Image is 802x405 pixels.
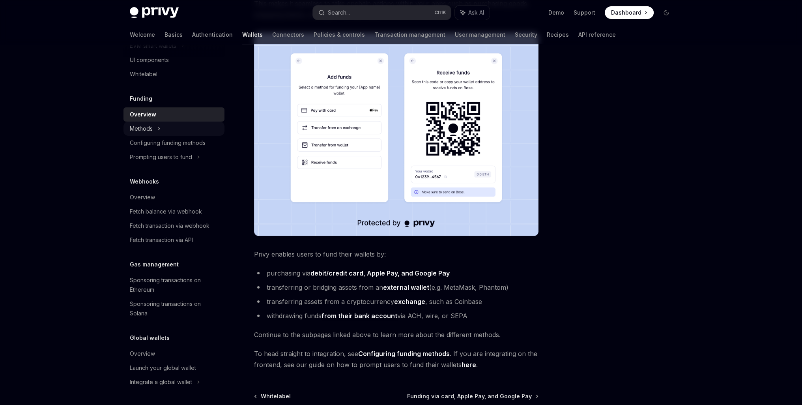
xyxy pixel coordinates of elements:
span: Dashboard [611,9,641,17]
a: Fetch transaction via API [123,233,224,247]
li: withdrawing funds via ACH, wire, or SEPA [254,310,538,321]
span: Privy enables users to fund their wallets by: [254,249,538,260]
span: Funding via card, Apple Pay, and Google Pay [407,392,532,400]
a: Sponsoring transactions on Ethereum [123,273,224,297]
img: images/Funding.png [254,33,538,236]
a: Support [574,9,595,17]
a: Whitelabel [255,392,291,400]
div: Overview [130,193,155,202]
a: Overview [123,107,224,122]
a: exchange [394,298,425,306]
a: Demo [548,9,564,17]
a: Security [515,25,537,44]
a: Authentication [192,25,233,44]
span: Continue to the subpages linked above to learn more about the different methods. [254,329,538,340]
div: Methods [130,124,153,133]
a: Overview [123,347,224,361]
span: Whitelabel [261,392,291,400]
a: Fetch transaction via webhook [123,219,224,233]
span: Ask AI [468,9,484,17]
span: Ctrl K [434,9,446,16]
div: UI components [130,55,169,65]
div: Sponsoring transactions on Ethereum [130,276,220,294]
a: Connectors [272,25,304,44]
div: Fetch balance via webhook [130,207,202,216]
div: Fetch transaction via webhook [130,221,209,231]
a: from their bank account [322,312,397,320]
a: Configuring funding methods [358,350,450,358]
a: API reference [578,25,616,44]
div: Overview [130,349,155,358]
a: Fetch balance via webhook [123,204,224,219]
span: To head straight to integration, see . If you are integrating on the frontend, see our guide on h... [254,348,538,370]
h5: Global wallets [130,333,170,343]
div: Fetch transaction via API [130,235,193,245]
a: external wallet [383,283,429,292]
div: Launch your global wallet [130,363,196,373]
div: Prompting users to fund [130,152,192,162]
div: Configuring funding methods [130,138,206,148]
div: Integrate a global wallet [130,377,192,387]
a: UI components [123,53,224,67]
a: Overview [123,190,224,204]
a: Wallets [242,25,263,44]
a: Configuring funding methods [123,136,224,150]
div: Sponsoring transactions on Solana [130,299,220,318]
button: Ask AI [455,6,490,20]
a: Dashboard [605,6,654,19]
button: Search...CtrlK [313,6,451,20]
h5: Funding [130,94,152,103]
div: Overview [130,110,156,119]
a: Recipes [547,25,569,44]
strong: exchange [394,298,425,306]
div: Search... [328,8,350,17]
a: Basics [165,25,183,44]
h5: Gas management [130,260,179,269]
a: Sponsoring transactions on Solana [123,297,224,321]
li: purchasing via [254,268,538,279]
a: debit/credit card, Apple Pay, and Google Pay [310,269,450,277]
a: Transaction management [374,25,445,44]
li: transferring or bridging assets from an (e.g. MetaMask, Phantom) [254,282,538,293]
a: Policies & controls [314,25,365,44]
div: Whitelabel [130,69,157,79]
li: transferring assets from a cryptocurrency , such as Coinbase [254,296,538,307]
a: Welcome [130,25,155,44]
a: User management [455,25,505,44]
button: Toggle dark mode [660,6,673,19]
img: dark logo [130,7,179,18]
a: Whitelabel [123,67,224,81]
h5: Webhooks [130,177,159,186]
a: Funding via card, Apple Pay, and Google Pay [407,392,538,400]
a: here [462,361,476,369]
a: Launch your global wallet [123,361,224,375]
